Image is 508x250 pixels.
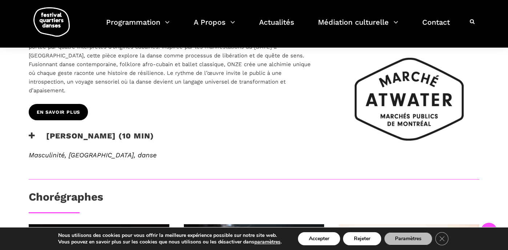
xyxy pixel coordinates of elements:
[343,232,381,245] button: Rejeter
[58,239,282,245] p: Vous pouvez en savoir plus sur les cookies que nous utilisons ou les désactiver dans .
[29,151,157,159] em: Masculinité, [GEOGRAPHIC_DATA], danse
[318,16,398,37] a: Médiation culturelle
[422,16,450,37] a: Contact
[29,35,311,94] span: est une œuvre chorégraphique intense qui plonge dans les émotions humaines et les traumatismes, p...
[106,16,170,37] a: Programmation
[29,190,103,209] h3: Chorégraphes
[29,131,154,149] h3: [PERSON_NAME] (10 min)
[254,239,281,245] button: paramètres
[29,104,88,120] a: EN SAVOIR PLUS
[37,109,80,116] span: EN SAVOIR PLUS
[58,232,282,239] p: Nous utilisons des cookies pour vous offrir la meilleure expérience possible sur notre site web.
[384,232,432,245] button: Paramètres
[435,232,448,245] button: Close GDPR Cookie Banner
[33,7,70,37] img: logo-fqd-med
[259,16,294,37] a: Actualités
[298,232,340,245] button: Accepter
[194,16,235,37] a: A Propos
